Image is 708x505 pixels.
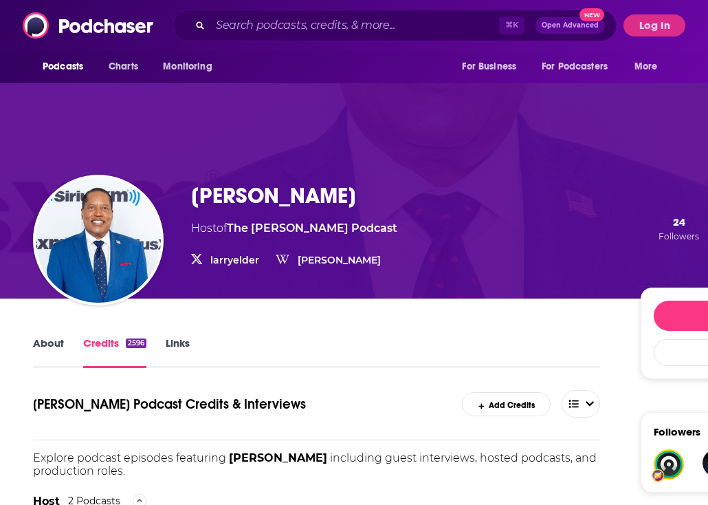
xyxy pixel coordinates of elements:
[659,231,699,241] span: Followers
[83,336,146,368] a: Credits2596
[166,336,190,368] a: Links
[462,392,551,416] div: Add Credits
[634,57,658,76] span: More
[217,222,397,235] span: of
[452,54,533,80] button: open menu
[33,390,435,418] h1: Larry Elder's Podcast Credits & Interviews
[153,54,230,80] button: open menu
[651,469,665,482] img: User Badge Icon
[655,451,683,478] img: jfpodcasts
[191,222,217,235] span: Host
[535,17,605,34] button: Open AdvancedNew
[210,14,499,36] input: Search podcasts, credits, & more...
[654,215,703,242] button: 24Followers
[673,215,685,228] span: 24
[227,222,397,235] a: The Carl Jackson Podcast
[43,57,83,76] span: Podcasts
[191,182,356,209] h3: [PERSON_NAME]
[173,10,617,41] div: Search podcasts, credits, & more...
[499,17,524,34] span: ⌘ K
[163,57,212,76] span: Monitoring
[579,8,604,21] span: New
[23,12,155,39] img: Podchaser - Follow, Share and Rate Podcasts
[229,451,327,464] span: [PERSON_NAME]
[33,451,600,477] p: Explore podcast episodes featuring including guest interviews, hosted podcasts, and production ro...
[625,54,675,80] button: open menu
[462,57,516,76] span: For Business
[33,336,64,368] a: About
[210,254,259,266] a: larryelder
[100,54,146,80] a: Charts
[654,425,700,438] span: Followers
[562,390,600,418] button: open menu
[533,54,628,80] button: open menu
[623,14,685,36] button: Log In
[542,22,599,29] span: Open Advanced
[36,178,161,303] img: Larry Elder
[33,54,101,80] button: open menu
[298,254,381,266] a: [PERSON_NAME]
[109,57,138,76] span: Charts
[542,57,608,76] span: For Podcasters
[126,339,146,348] div: 2596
